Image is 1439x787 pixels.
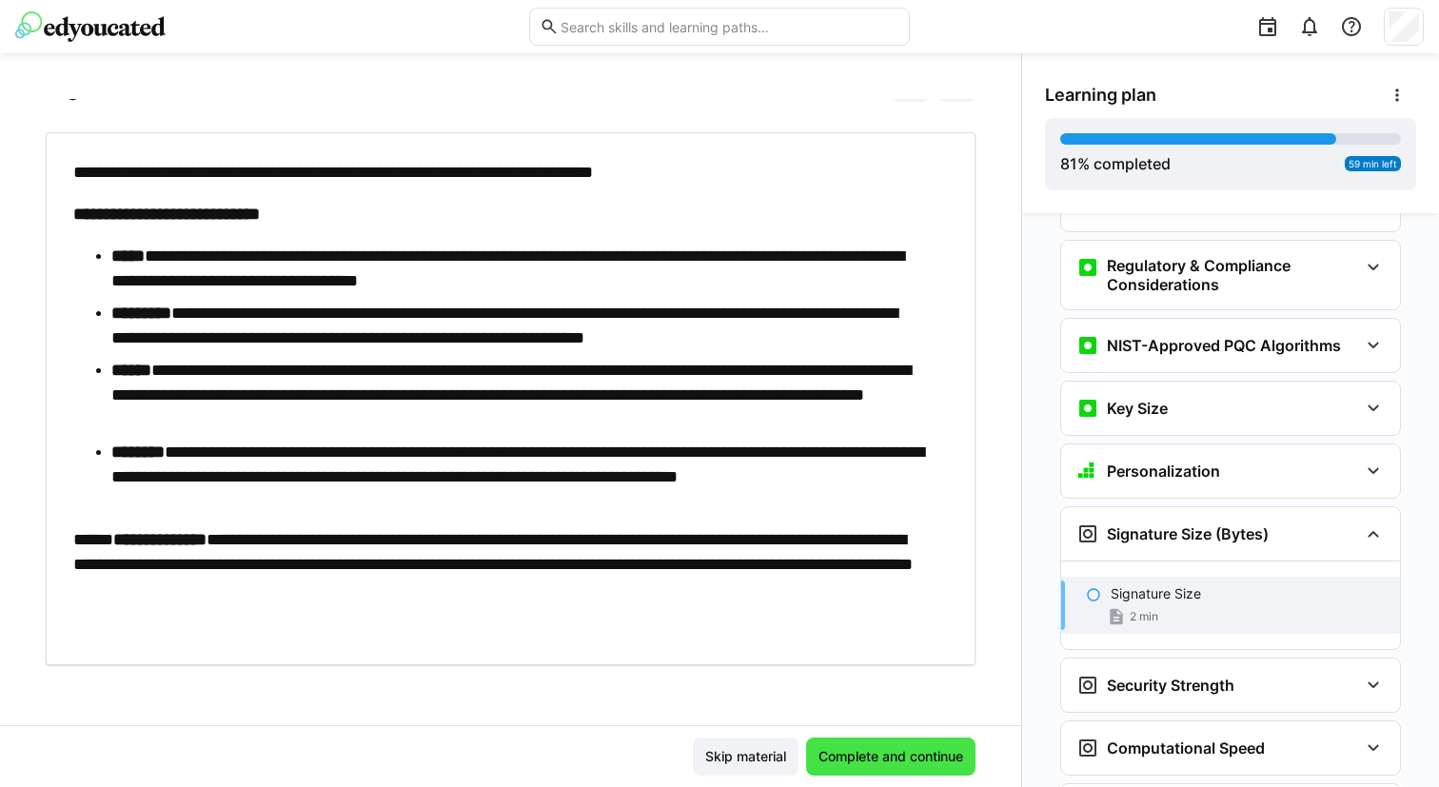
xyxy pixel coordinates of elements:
span: Learning plan [1045,85,1156,106]
h3: Computational Speed [1107,738,1265,757]
span: 81 [1060,154,1077,173]
button: Skip material [693,738,798,776]
span: 2 min [1130,609,1158,624]
button: Complete and continue [806,738,976,776]
div: % completed [1060,152,1171,175]
h3: Regulatory & Compliance Considerations [1107,256,1358,294]
h3: Personalization [1107,462,1220,481]
h3: Signature Size (Bytes) [1107,524,1269,543]
span: Complete and continue [816,747,966,766]
p: Signature Size [1111,584,1201,603]
h3: Security Strength [1107,676,1234,695]
h3: NIST-Approved PQC Algorithms [1107,336,1341,355]
h3: Key Size [1107,399,1168,418]
input: Search skills and learning paths… [559,18,899,35]
span: 59 min left [1349,158,1397,169]
span: Skip material [702,747,789,766]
